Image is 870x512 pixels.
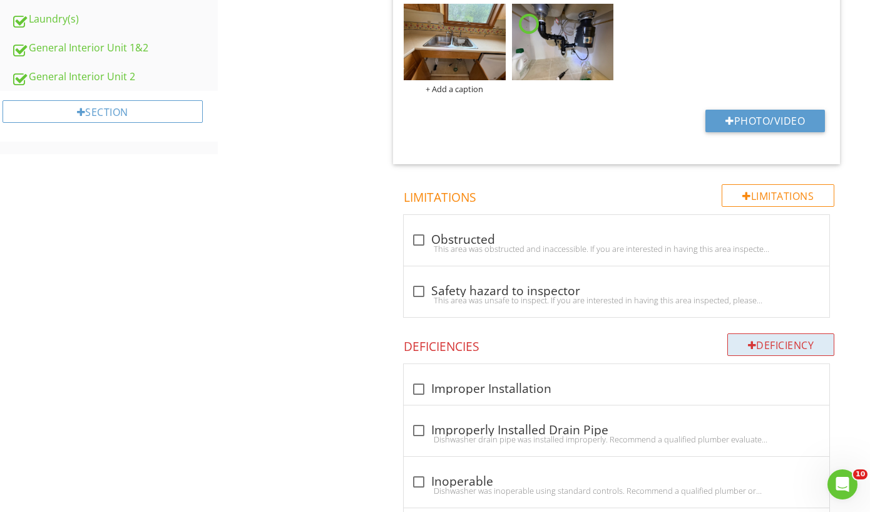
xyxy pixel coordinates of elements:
[411,486,822,496] div: Dishwasher was inoperable using standard controls. Recommend a qualified plumber or contractor ev...
[827,469,857,499] iframe: Intercom live chat
[11,69,218,85] div: General Interior Unit 2
[404,84,505,94] div: + Add a caption
[411,244,822,254] div: This area was obstructed and inaccessible. If you are interested in having this area inspected, p...
[727,333,835,356] div: Deficiency
[853,469,867,479] span: 10
[705,110,825,132] button: Photo/Video
[411,434,822,444] div: Dishwasher drain pipe was installed improperly. Recommend a qualified plumber evaluate and repair.
[411,295,822,305] div: This area was unsafe to inspect. If you are interested in having this area inspected, please cont...
[512,4,613,80] img: 2Q==
[404,333,834,355] h4: Deficiencies
[722,184,834,207] div: Limitations
[404,184,834,206] h4: Limitations
[11,11,218,28] div: Laundry(s)
[11,40,218,56] div: General Interior Unit 1&2
[404,4,505,80] img: data
[3,100,203,123] div: Section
